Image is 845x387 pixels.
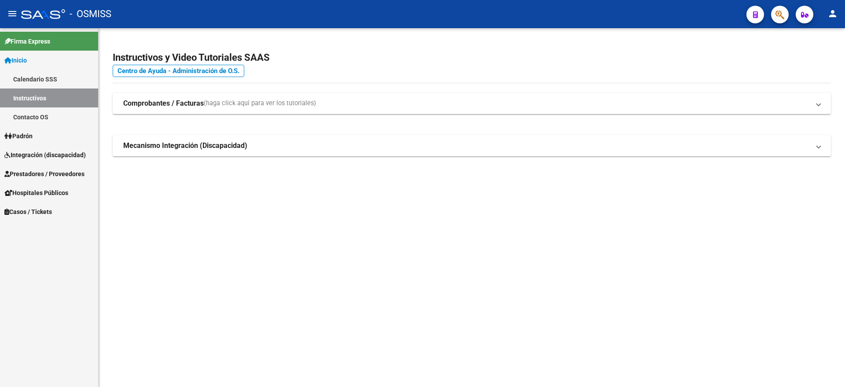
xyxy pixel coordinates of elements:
span: Prestadores / Proveedores [4,169,84,179]
mat-icon: menu [7,8,18,19]
span: - OSMISS [70,4,111,24]
strong: Mecanismo Integración (Discapacidad) [123,141,247,151]
mat-icon: person [827,8,838,19]
mat-expansion-panel-header: Comprobantes / Facturas(haga click aquí para ver los tutoriales) [113,93,831,114]
mat-expansion-panel-header: Mecanismo Integración (Discapacidad) [113,135,831,156]
span: Hospitales Públicos [4,188,68,198]
span: Inicio [4,55,27,65]
span: Integración (discapacidad) [4,150,86,160]
iframe: Intercom live chat [815,357,836,378]
span: Padrón [4,131,33,141]
span: Casos / Tickets [4,207,52,217]
a: Centro de Ayuda - Administración de O.S. [113,65,244,77]
span: (haga click aquí para ver los tutoriales) [204,99,316,108]
strong: Comprobantes / Facturas [123,99,204,108]
span: Firma Express [4,37,50,46]
h2: Instructivos y Video Tutoriales SAAS [113,49,831,66]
